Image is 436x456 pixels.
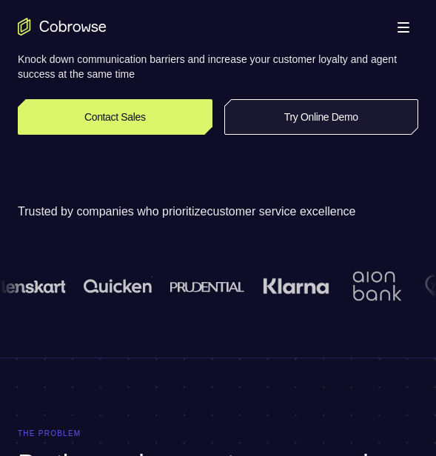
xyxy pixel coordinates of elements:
a: Try Online Demo [224,99,419,135]
a: Contact Sales [18,99,212,135]
span: customer service excellence [207,205,356,218]
p: The problem [18,429,418,438]
img: Aion Bank [343,256,403,316]
p: Knock down communication barriers and increase your customer loyalty and agent success at the sam... [18,52,418,81]
a: Go to the home page [18,18,107,36]
img: Klarna [258,278,325,295]
img: prudential [166,281,241,292]
img: quicken [79,275,148,298]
